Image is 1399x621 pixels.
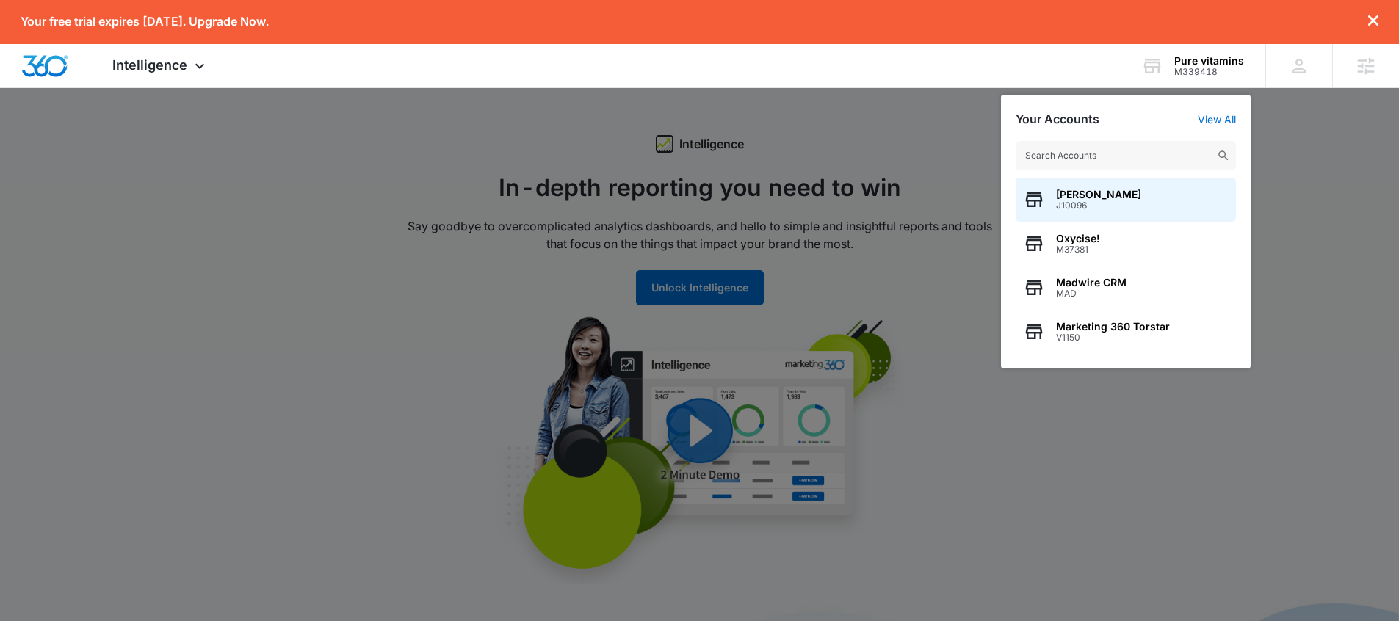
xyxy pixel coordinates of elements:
span: V1150 [1056,333,1170,343]
span: Intelligence [112,57,187,73]
h2: Your Accounts [1016,112,1099,126]
span: J10096 [1056,200,1141,211]
button: Oxycise!M37381 [1016,222,1236,266]
button: dismiss this dialog [1368,15,1378,29]
div: Intelligence [90,44,231,87]
button: [PERSON_NAME]J10096 [1016,178,1236,222]
div: account name [1174,55,1244,67]
span: MAD [1056,288,1127,299]
button: Madwire CRMMAD [1016,266,1236,310]
a: View All [1198,113,1236,126]
span: Marketing 360 Torstar [1056,321,1170,333]
span: Madwire CRM [1056,277,1127,288]
div: account id [1174,67,1244,77]
span: [PERSON_NAME] [1056,189,1141,200]
span: M37381 [1056,244,1100,255]
input: Search Accounts [1016,141,1236,170]
button: Marketing 360 TorstarV1150 [1016,310,1236,354]
p: Your free trial expires [DATE]. Upgrade Now. [21,15,269,29]
span: Oxycise! [1056,233,1100,244]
